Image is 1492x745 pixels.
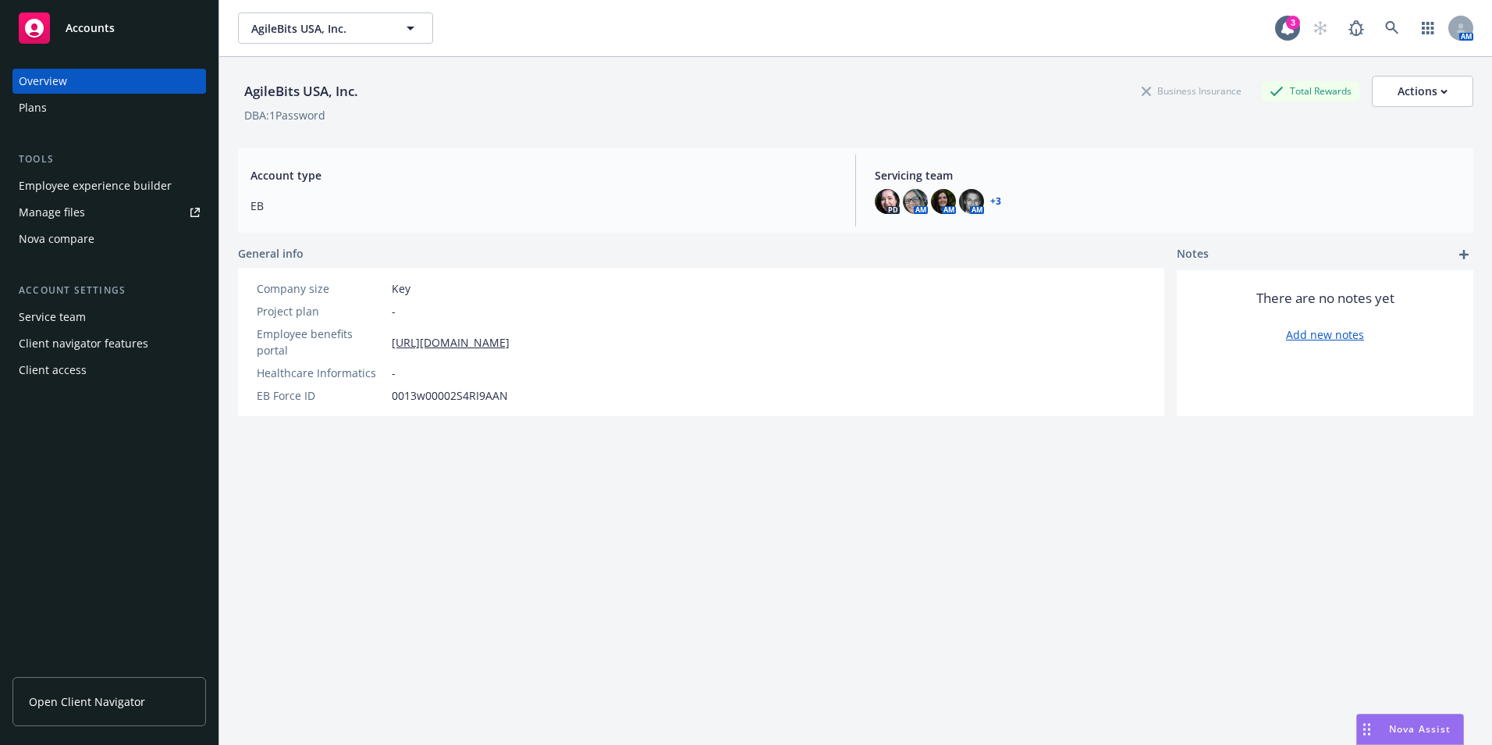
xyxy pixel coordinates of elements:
div: AgileBits USA, Inc. [238,81,364,102]
span: Servicing team [875,167,1461,184]
div: Client navigator features [19,331,148,356]
a: add [1455,245,1473,264]
a: Overview [12,69,206,94]
div: Drag to move [1357,715,1377,744]
span: Nova Assist [1389,722,1451,736]
div: EB Force ID [257,387,385,404]
div: Employee benefits portal [257,326,385,358]
span: 0013w00002S4RI9AAN [392,387,508,404]
span: AgileBits USA, Inc. [251,20,386,37]
button: Nova Assist [1356,714,1464,745]
div: Client access [19,358,87,383]
img: photo [959,189,984,214]
div: Nova compare [19,226,94,251]
a: Switch app [1412,12,1444,44]
div: Total Rewards [1262,81,1359,101]
div: Company size [257,280,385,297]
a: Plans [12,95,206,120]
span: EB [250,198,837,214]
div: Overview [19,69,67,94]
a: Report a Bug [1341,12,1372,44]
div: Employee experience builder [19,173,172,198]
span: General info [238,245,304,262]
span: - [392,303,396,319]
div: Healthcare Informatics [257,365,385,381]
a: Accounts [12,6,206,50]
div: Account settings [12,283,206,298]
button: Actions [1372,76,1473,107]
div: Tools [12,151,206,167]
div: Actions [1398,77,1448,106]
div: Plans [19,95,47,120]
img: photo [875,189,900,214]
a: Client access [12,358,206,383]
a: Add new notes [1286,326,1364,343]
a: Search [1377,12,1408,44]
button: AgileBits USA, Inc. [238,12,433,44]
a: Client navigator features [12,331,206,356]
a: +3 [990,197,1001,206]
span: - [392,365,396,381]
div: Manage files [19,200,85,225]
a: [URL][DOMAIN_NAME] [392,334,510,351]
a: Start snowing [1305,12,1336,44]
span: There are no notes yet [1256,289,1394,308]
a: Employee experience builder [12,173,206,198]
span: Accounts [66,22,115,34]
img: photo [931,189,956,214]
span: Key [392,280,410,297]
div: Service team [19,305,86,330]
div: Project plan [257,303,385,319]
div: 3 [1286,16,1300,30]
a: Manage files [12,200,206,225]
span: Notes [1177,245,1209,264]
div: Business Insurance [1134,81,1249,101]
a: Nova compare [12,226,206,251]
img: photo [903,189,928,214]
span: Open Client Navigator [29,693,145,710]
a: Service team [12,305,206,330]
span: Account type [250,167,837,184]
div: DBA: 1Password [244,107,325,123]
